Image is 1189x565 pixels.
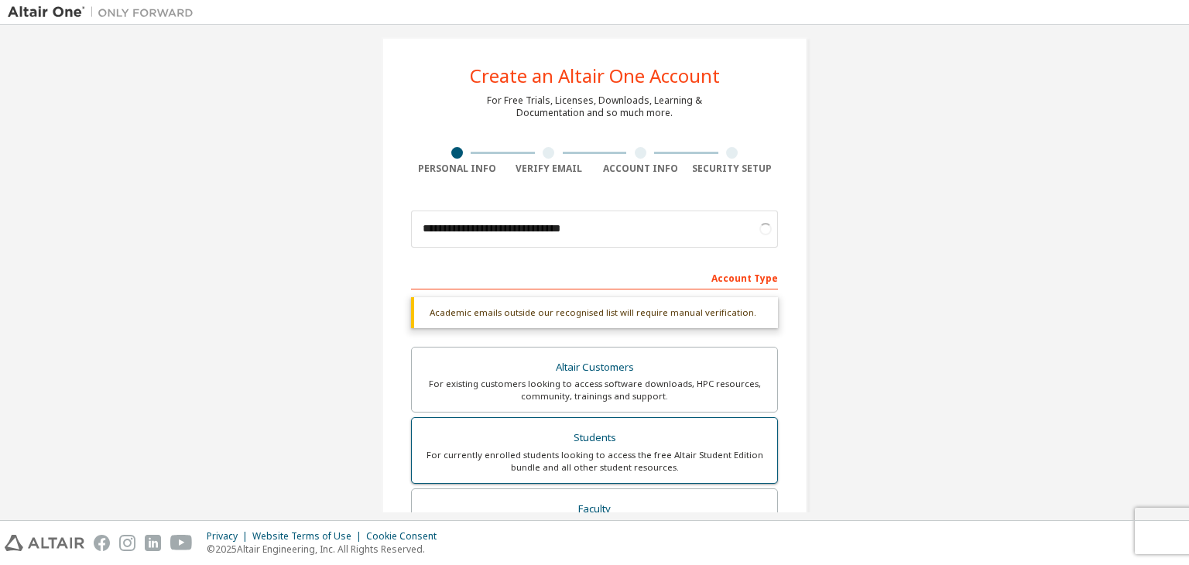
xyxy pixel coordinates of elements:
[145,535,161,551] img: linkedin.svg
[503,163,595,175] div: Verify Email
[594,163,687,175] div: Account Info
[207,530,252,543] div: Privacy
[170,535,193,551] img: youtube.svg
[421,498,768,520] div: Faculty
[421,378,768,402] div: For existing customers looking to access software downloads, HPC resources, community, trainings ...
[421,427,768,449] div: Students
[411,297,778,328] div: Academic emails outside our recognised list will require manual verification.
[5,535,84,551] img: altair_logo.svg
[8,5,201,20] img: Altair One
[366,530,446,543] div: Cookie Consent
[207,543,446,556] p: © 2025 Altair Engineering, Inc. All Rights Reserved.
[252,530,366,543] div: Website Terms of Use
[421,357,768,378] div: Altair Customers
[687,163,779,175] div: Security Setup
[119,535,135,551] img: instagram.svg
[470,67,720,85] div: Create an Altair One Account
[411,163,503,175] div: Personal Info
[487,94,702,119] div: For Free Trials, Licenses, Downloads, Learning & Documentation and so much more.
[421,449,768,474] div: For currently enrolled students looking to access the free Altair Student Edition bundle and all ...
[411,265,778,289] div: Account Type
[94,535,110,551] img: facebook.svg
